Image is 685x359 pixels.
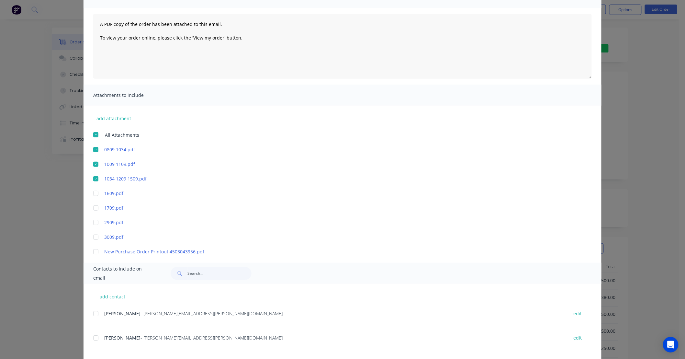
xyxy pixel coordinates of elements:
a: 0809 1034.pdf [104,146,562,153]
div: Open Intercom Messenger [663,337,679,353]
a: 1034 1209 1509.pdf [104,175,562,182]
span: All Attachments [105,132,139,138]
button: edit [569,333,586,342]
a: 1709.pdf [104,204,562,211]
a: 1009 1109.pdf [104,161,562,168]
input: Search... [187,267,252,280]
a: 3009.pdf [104,234,562,240]
button: edit [569,309,586,318]
span: - [PERSON_NAME][EMAIL_ADDRESS][PERSON_NAME][DOMAIN_NAME] [140,335,283,341]
button: add attachment [93,113,134,123]
span: - [PERSON_NAME][EMAIL_ADDRESS][PERSON_NAME][DOMAIN_NAME] [140,310,283,317]
button: add contact [93,292,132,301]
a: New Purchase Order Printout 4503043956.pdf [104,248,562,255]
span: [PERSON_NAME] [104,335,140,341]
a: 2909.pdf [104,219,562,226]
span: [PERSON_NAME] [104,310,140,317]
a: 1609.pdf [104,190,562,197]
textarea: A PDF copy of the order has been attached to this email. To view your order online, please click ... [93,14,592,79]
span: Contacts to include on email [93,264,154,283]
span: Attachments to include [93,91,164,100]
